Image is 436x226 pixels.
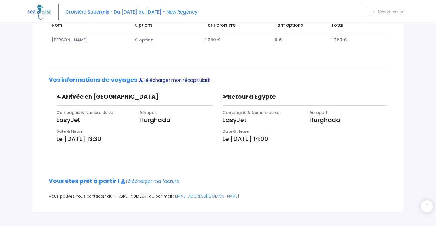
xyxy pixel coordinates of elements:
[378,8,405,14] span: Déconnexion
[49,193,387,199] p: Vous pouvez nous contacter au [PHONE_NUMBER] ou par mail :
[139,77,211,83] a: Télécharger mon récapitulatif
[49,34,132,46] td: [PERSON_NAME]
[223,115,300,124] p: EasyJet
[328,19,381,34] td: Total
[272,34,328,46] td: 0 €
[49,19,132,34] td: Nom
[174,193,239,199] a: [EMAIL_ADDRESS][DOMAIN_NAME]
[309,110,328,115] span: Aéroport
[56,134,213,144] p: Le [DATE] 13:30
[52,94,177,101] h3: Arrivée en [GEOGRAPHIC_DATA]
[223,128,249,134] span: Date & Heure
[223,110,281,115] span: Compagnie & Numéro de vol
[223,134,387,144] p: Le [DATE] 14:00
[56,128,83,134] span: Date & Heure
[56,115,130,124] p: EasyJet
[328,34,381,46] td: 1 250 €
[202,19,272,34] td: Tarif croisière
[135,37,154,43] span: 0 option
[309,115,387,124] p: Hurghada
[65,9,197,15] span: Croisière Supermix - Du [DATE] au [DATE] - New Regency
[140,110,158,115] span: Aéroport
[218,94,348,101] h3: Retour d'Egypte
[49,77,387,84] h2: Vos informations de voyages
[132,19,202,34] td: Options
[49,178,387,185] h2: Vous êtes prêt à partir !
[56,110,114,115] span: Compagnie & Numéro de vol
[140,115,214,124] p: Hurghada
[272,19,328,34] td: Tarif options
[202,34,272,46] td: 1 250 €
[121,178,179,185] a: Télécharger ma facture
